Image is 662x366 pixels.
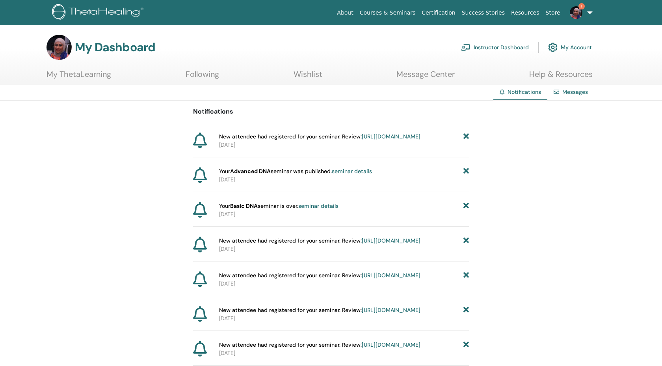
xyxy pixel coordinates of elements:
p: [DATE] [219,176,469,184]
a: Success Stories [459,6,508,20]
a: Message Center [396,69,455,85]
a: [URL][DOMAIN_NAME] [362,133,420,140]
span: New attendee had registered for your seminar. Review: [219,133,420,141]
a: seminar details [332,168,372,175]
strong: Basic DNA [230,202,258,209]
a: [URL][DOMAIN_NAME] [362,237,420,244]
a: About [334,6,356,20]
span: Notifications [508,88,541,95]
span: Your seminar was published. [219,167,372,176]
a: My Account [548,39,592,56]
a: Messages [562,88,588,95]
a: seminar details [298,202,338,209]
span: New attendee had registered for your seminar. Review: [219,341,420,349]
span: New attendee had registered for your seminar. Review: [219,237,420,245]
span: New attendee had registered for your seminar. Review: [219,271,420,280]
a: Resources [508,6,543,20]
h3: My Dashboard [75,40,155,54]
p: Notifications [193,107,469,116]
span: New attendee had registered for your seminar. Review: [219,306,420,314]
p: [DATE] [219,210,469,218]
a: [URL][DOMAIN_NAME] [362,272,420,279]
a: Store [543,6,563,20]
a: Following [186,69,219,85]
span: Your seminar is over. [219,202,338,210]
a: My ThetaLearning [46,69,111,85]
a: Instructor Dashboard [461,39,529,56]
img: default.jpg [46,35,72,60]
a: Courses & Seminars [357,6,419,20]
p: [DATE] [219,314,469,323]
a: [URL][DOMAIN_NAME] [362,341,420,348]
strong: Advanced DNA [230,168,271,175]
a: [URL][DOMAIN_NAME] [362,306,420,314]
p: [DATE] [219,141,469,149]
span: 1 [578,3,585,9]
img: logo.png [52,4,146,22]
a: Wishlist [294,69,322,85]
p: [DATE] [219,349,469,357]
a: Certification [418,6,458,20]
img: default.jpg [570,6,582,19]
p: [DATE] [219,245,469,253]
img: cog.svg [548,41,558,54]
a: Help & Resources [529,69,593,85]
img: chalkboard-teacher.svg [461,44,470,51]
p: [DATE] [219,280,469,288]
